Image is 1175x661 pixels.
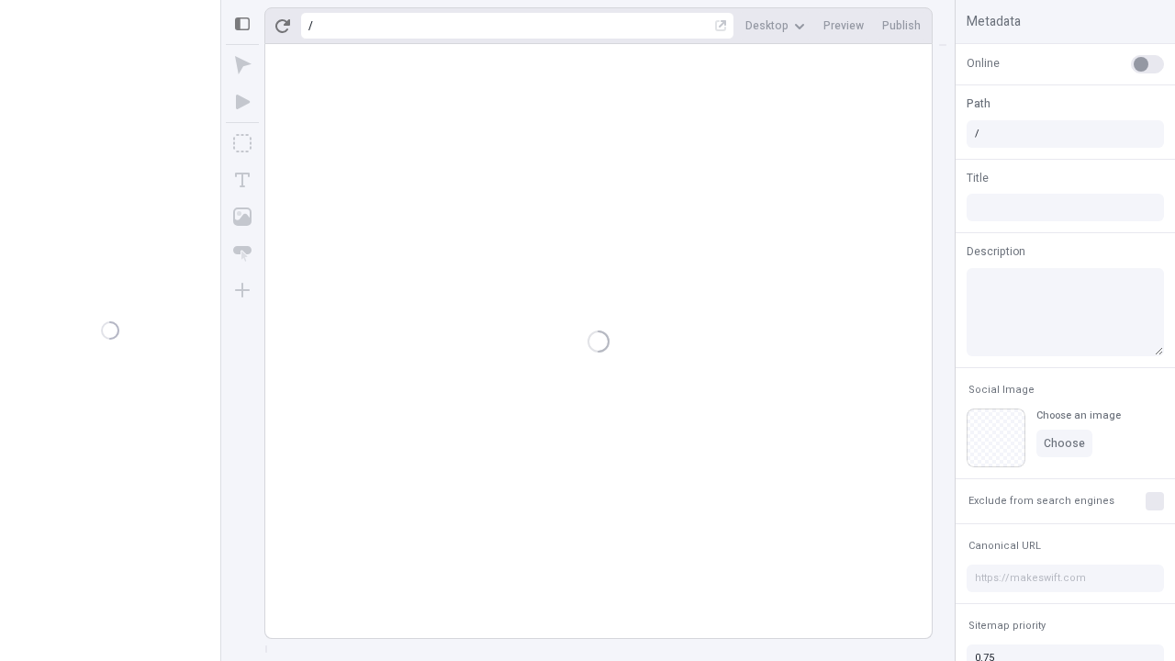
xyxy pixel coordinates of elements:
button: Publish [875,12,928,39]
div: Choose an image [1036,409,1121,422]
button: Text [226,163,259,196]
span: Canonical URL [968,539,1041,553]
span: Path [967,95,990,112]
button: Sitemap priority [965,615,1049,637]
button: Canonical URL [965,535,1045,557]
button: Button [226,237,259,270]
button: Choose [1036,430,1092,457]
button: Image [226,200,259,233]
span: Preview [823,18,864,33]
span: Description [967,243,1025,260]
span: Social Image [968,383,1035,397]
span: Sitemap priority [968,619,1046,633]
button: Desktop [738,12,812,39]
span: Exclude from search engines [968,494,1114,508]
button: Exclude from search engines [965,490,1118,512]
input: https://makeswift.com [967,565,1164,592]
button: Preview [816,12,871,39]
span: Title [967,170,989,186]
button: Box [226,127,259,160]
span: Choose [1044,436,1085,451]
span: Online [967,55,1000,72]
span: Desktop [745,18,789,33]
button: Social Image [965,379,1038,401]
div: / [308,18,313,33]
span: Publish [882,18,921,33]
